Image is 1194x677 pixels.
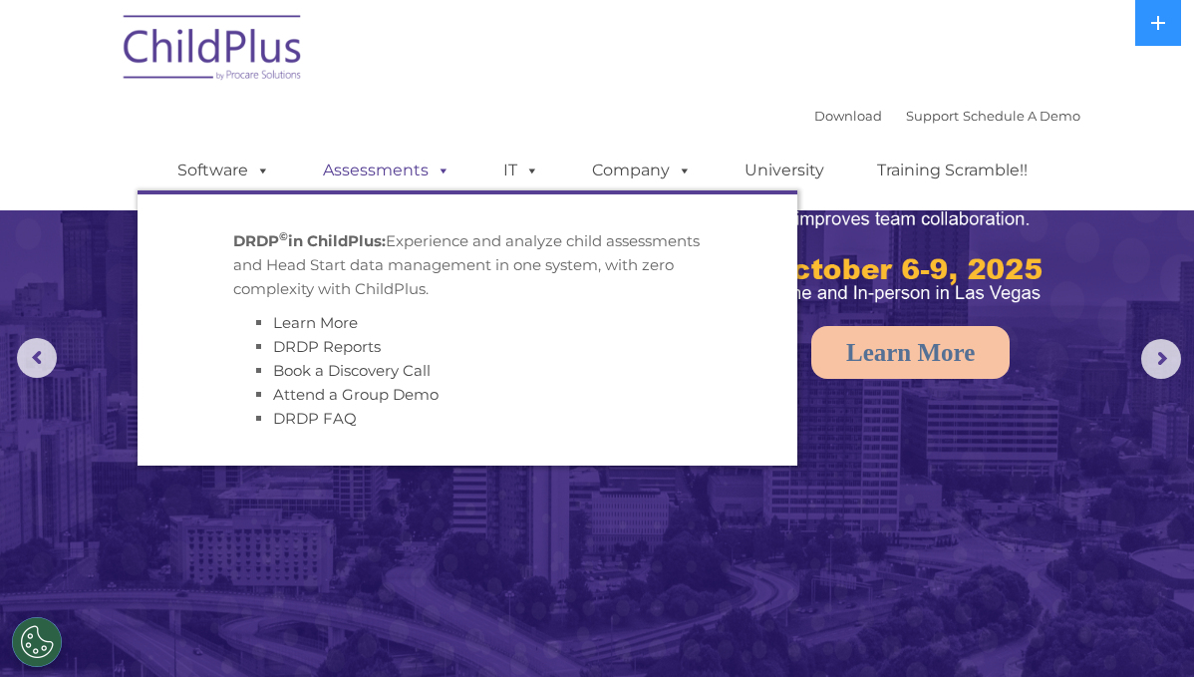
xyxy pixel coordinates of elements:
p: Experience and analyze child assessments and Head Start data management in one system, with zero ... [233,229,702,301]
button: Cookies Settings [12,617,62,667]
a: Book a Discovery Call [273,361,431,380]
sup: © [279,229,288,243]
a: IT [483,151,559,190]
strong: DRDP in ChildPlus: [233,231,386,250]
a: Assessments [303,151,470,190]
font: | [814,108,1080,124]
a: Support [906,108,959,124]
a: Attend a Group Demo [273,385,439,404]
a: Learn More [273,313,358,332]
a: University [725,151,844,190]
a: Company [572,151,712,190]
a: Download [814,108,882,124]
a: Schedule A Demo [963,108,1080,124]
a: Software [157,151,290,190]
a: DRDP FAQ [273,409,357,428]
img: ChildPlus by Procare Solutions [114,1,313,101]
a: DRDP Reports [273,337,381,356]
a: Learn More [811,326,1010,379]
a: Training Scramble!! [857,151,1047,190]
